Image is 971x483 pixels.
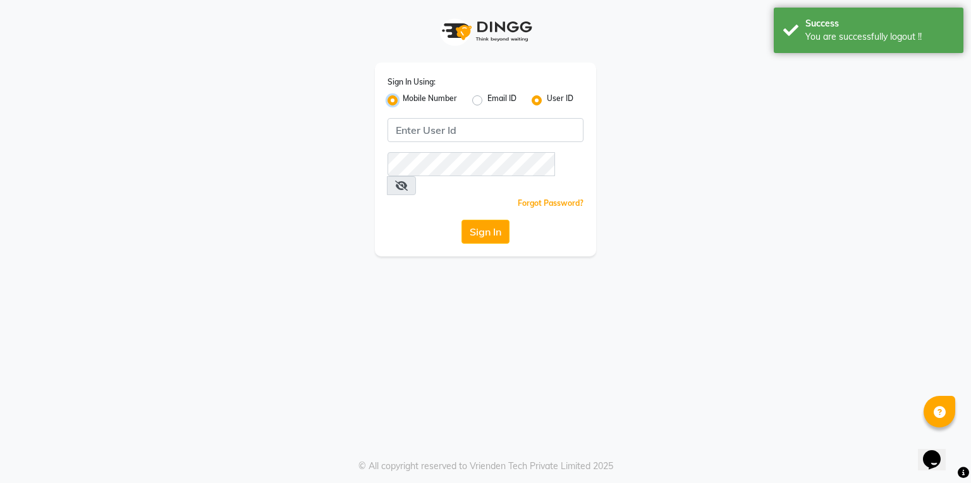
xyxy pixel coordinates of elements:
[805,30,954,44] div: You are successfully logout !!
[403,93,457,108] label: Mobile Number
[805,17,954,30] div: Success
[518,198,583,208] a: Forgot Password?
[547,93,573,108] label: User ID
[918,432,958,470] iframe: chat widget
[388,152,555,176] input: Username
[487,93,516,108] label: Email ID
[388,76,436,88] label: Sign In Using:
[435,13,536,50] img: logo1.svg
[388,118,583,142] input: Username
[461,220,510,244] button: Sign In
